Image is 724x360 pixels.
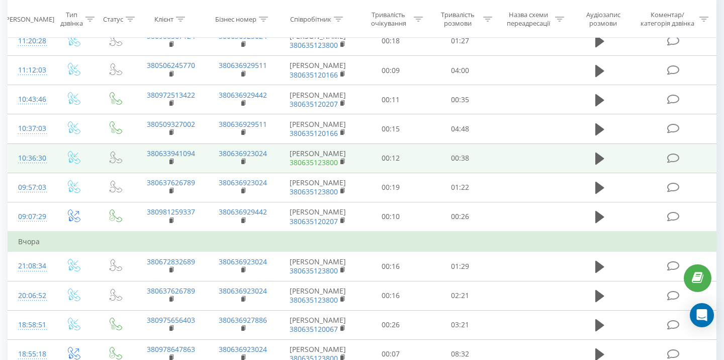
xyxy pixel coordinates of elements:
[290,40,338,50] a: 380635123800
[425,173,495,202] td: 01:22
[356,173,426,202] td: 00:19
[638,11,697,28] div: Коментар/категорія дзвінка
[219,90,267,100] a: 380636929442
[219,178,267,187] a: 380636923024
[147,286,195,296] a: 380637626789
[290,266,338,275] a: 380635123800
[356,202,426,232] td: 00:10
[425,114,495,143] td: 04:48
[219,315,267,325] a: 380636927886
[279,252,356,281] td: [PERSON_NAME]
[18,207,42,227] div: 09:07:29
[18,90,42,109] div: 10:43:46
[425,143,495,173] td: 00:38
[279,173,356,202] td: [PERSON_NAME]
[504,11,553,28] div: Назва схеми переадресації
[18,256,42,276] div: 21:08:34
[290,99,338,109] a: 380635120207
[147,149,195,158] a: 380633941094
[290,70,338,80] a: 380635120166
[356,56,426,85] td: 00:09
[425,202,495,232] td: 00:26
[147,119,195,129] a: 380509327002
[279,114,356,143] td: [PERSON_NAME]
[18,315,42,335] div: 18:58:51
[425,252,495,281] td: 01:29
[290,324,338,334] a: 380635120067
[219,286,267,296] a: 380636923024
[147,257,195,266] a: 380672832689
[219,207,267,217] a: 380636929442
[147,344,195,354] a: 380978647863
[356,114,426,143] td: 00:15
[279,85,356,114] td: [PERSON_NAME]
[8,232,716,252] td: Вчора
[103,15,123,23] div: Статус
[219,119,267,129] a: 380636929511
[18,149,42,168] div: 10:36:30
[290,187,338,196] a: 380635123800
[356,281,426,310] td: 00:16
[4,15,54,23] div: [PERSON_NAME]
[425,56,495,85] td: 04:00
[290,15,331,23] div: Співробітник
[356,85,426,114] td: 00:11
[18,286,42,306] div: 20:06:52
[279,310,356,339] td: [PERSON_NAME]
[425,310,495,339] td: 03:21
[219,257,267,266] a: 380636923024
[219,60,267,70] a: 380636929511
[60,11,83,28] div: Тип дзвінка
[434,11,481,28] div: Тривалість розмови
[18,119,42,138] div: 10:37:03
[356,310,426,339] td: 00:26
[425,26,495,55] td: 01:27
[576,11,630,28] div: Аудіозапис розмови
[290,217,338,226] a: 380635120207
[279,26,356,55] td: [PERSON_NAME]
[215,15,256,23] div: Бізнес номер
[356,26,426,55] td: 00:18
[147,90,195,100] a: 380972513422
[147,60,195,70] a: 380506245770
[290,158,338,167] a: 380635123800
[279,281,356,310] td: [PERSON_NAME]
[18,178,42,197] div: 09:57:03
[154,15,173,23] div: Клієнт
[356,143,426,173] td: 00:12
[290,295,338,305] a: 380635123800
[290,128,338,138] a: 380635120166
[366,11,412,28] div: Тривалість очікування
[18,31,42,51] div: 11:20:28
[690,303,714,327] div: Open Intercom Messenger
[18,60,42,80] div: 11:12:03
[147,315,195,325] a: 380975656403
[219,149,267,158] a: 380636923024
[356,252,426,281] td: 00:16
[425,281,495,310] td: 02:21
[147,178,195,187] a: 380637626789
[147,207,195,217] a: 380981259337
[279,56,356,85] td: [PERSON_NAME]
[219,344,267,354] a: 380636923024
[425,85,495,114] td: 00:35
[279,143,356,173] td: [PERSON_NAME]
[279,202,356,232] td: [PERSON_NAME]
